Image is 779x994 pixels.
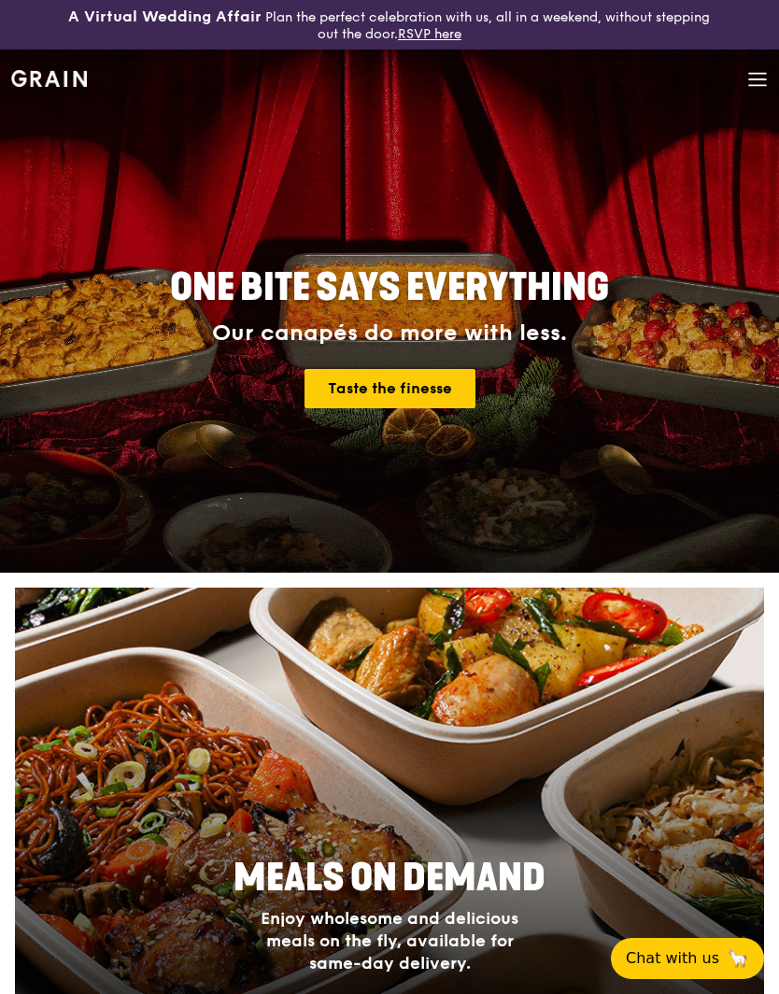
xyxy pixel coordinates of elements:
a: Taste the finesse [305,369,475,408]
img: Grain [11,70,87,87]
span: Enjoy wholesome and delicious meals on the fly, available for same-day delivery. [261,908,518,973]
a: RSVP here [398,26,461,42]
a: GrainGrain [11,49,87,105]
h3: A Virtual Wedding Affair [68,7,262,26]
span: ONE BITE SAYS EVERYTHING [170,265,609,310]
div: Plan the perfect celebration with us, all in a weekend, without stepping out the door. [65,7,715,42]
span: Chat with us [626,947,719,970]
div: Our canapés do more with less. [96,320,684,347]
span: Meals On Demand [234,856,545,901]
button: Chat with us🦙 [611,938,764,979]
span: 🦙 [727,947,749,970]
